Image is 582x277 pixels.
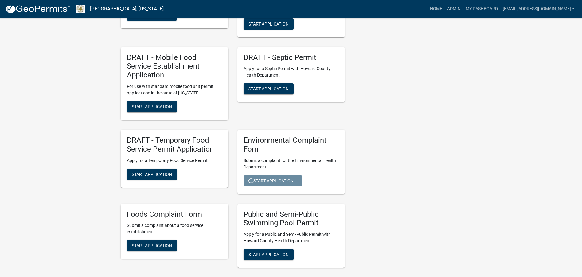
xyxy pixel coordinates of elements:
button: Start Application [244,83,294,94]
p: Apply for a Public and Semi-Public Permit with Howard County Health Department [244,231,339,244]
button: Start Application [127,240,177,251]
span: Start Application [248,21,289,26]
p: Submit a complaint about a food service establishment [127,222,222,235]
h5: Public and Semi-Public Swimming Pool Permit [244,210,339,228]
a: [GEOGRAPHIC_DATA], [US_STATE] [90,4,164,14]
h5: DRAFT - Mobile Food Service Establishment Application [127,53,222,80]
span: Start Application [132,104,172,109]
h5: Foods Complaint Form [127,210,222,219]
span: Start Application... [248,178,297,183]
button: Start Application [127,101,177,112]
a: My Dashboard [463,3,500,15]
button: Start Application... [244,175,302,186]
a: Admin [445,3,463,15]
p: Submit a complaint for the Environmental Health Department [244,157,339,170]
p: For use with standard mobile food unit permit applications in the state of [US_STATE]. [127,83,222,96]
img: Howard County, Indiana [76,5,85,13]
button: Start Application [127,169,177,180]
h5: DRAFT - Septic Permit [244,53,339,62]
a: [EMAIL_ADDRESS][DOMAIN_NAME] [500,3,577,15]
p: Apply for a Temporary Food Service Permit [127,157,222,164]
span: Start Application [248,252,289,257]
h5: DRAFT - Temporary Food Service Permit Application [127,136,222,154]
h5: Environmental Complaint Form [244,136,339,154]
span: Start Application [248,86,289,91]
button: Start Application [127,10,177,21]
span: Start Application [132,243,172,248]
button: Start Application [244,18,294,30]
span: Start Application [132,172,172,176]
a: Home [428,3,445,15]
p: Apply for a Septic Permit with Howard County Health Department [244,65,339,78]
button: Start Application [244,249,294,260]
